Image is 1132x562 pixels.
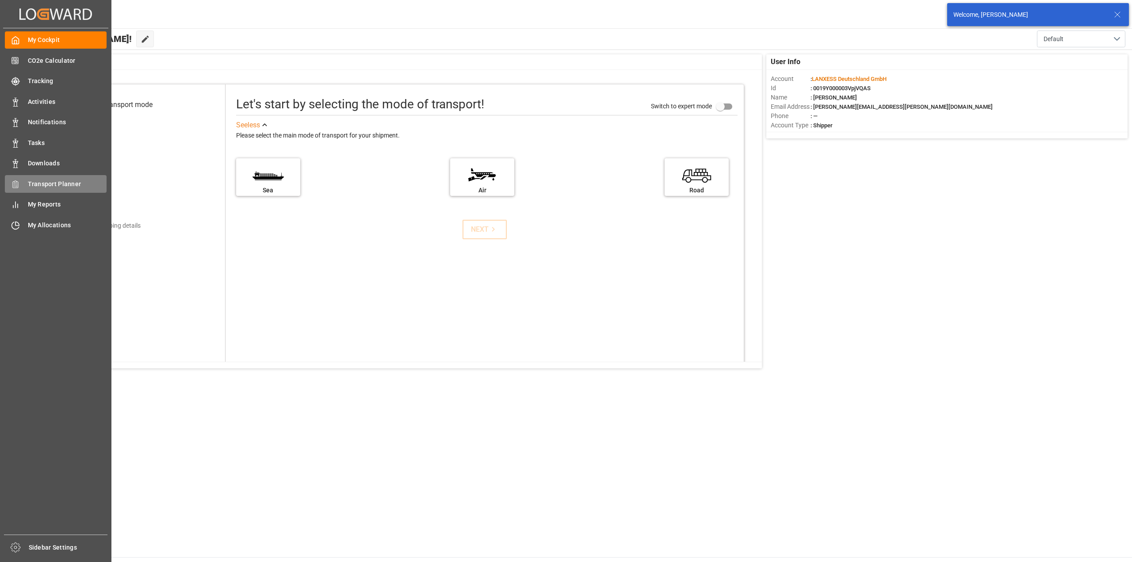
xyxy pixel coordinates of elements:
div: Sea [241,186,296,195]
a: Tasks [5,134,107,151]
span: : [PERSON_NAME][EMAIL_ADDRESS][PERSON_NAME][DOMAIN_NAME] [811,103,993,110]
a: Downloads [5,155,107,172]
div: Add shipping details [85,221,141,230]
div: Air [455,186,510,195]
button: open menu [1037,31,1125,47]
a: My Allocations [5,216,107,233]
a: Notifications [5,114,107,131]
span: Switch to expert mode [651,103,712,110]
span: My Reports [28,200,107,209]
a: My Reports [5,196,107,213]
span: User Info [771,57,800,67]
span: Sidebar Settings [29,543,108,552]
button: NEXT [463,220,507,239]
span: Activities [28,97,107,107]
span: : [811,76,887,82]
span: Default [1044,34,1063,44]
span: Tasks [28,138,107,148]
span: Id [771,84,811,93]
div: Please select the main mode of transport for your shipment. [236,130,738,141]
a: Transport Planner [5,175,107,192]
span: Phone [771,111,811,121]
div: See less [236,120,260,130]
span: Transport Planner [28,180,107,189]
a: CO2e Calculator [5,52,107,69]
span: : [PERSON_NAME] [811,94,857,101]
span: My Cockpit [28,35,107,45]
span: CO2e Calculator [28,56,107,65]
span: Account [771,74,811,84]
div: NEXT [471,224,498,235]
div: Let's start by selecting the mode of transport! [236,95,484,114]
span: Account Type [771,121,811,130]
a: Tracking [5,73,107,90]
span: Email Address [771,102,811,111]
span: : — [811,113,818,119]
span: Downloads [28,159,107,168]
span: : Shipper [811,122,833,129]
div: Welcome, [PERSON_NAME] [953,10,1105,19]
a: My Cockpit [5,31,107,49]
span: Tracking [28,76,107,86]
span: Notifications [28,118,107,127]
span: My Allocations [28,221,107,230]
span: Name [771,93,811,102]
span: : 0019Y000003VpjVQAS [811,85,871,92]
a: Activities [5,93,107,110]
div: Select transport mode [84,99,153,110]
span: LANXESS Deutschland GmbH [812,76,887,82]
div: Road [669,186,724,195]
